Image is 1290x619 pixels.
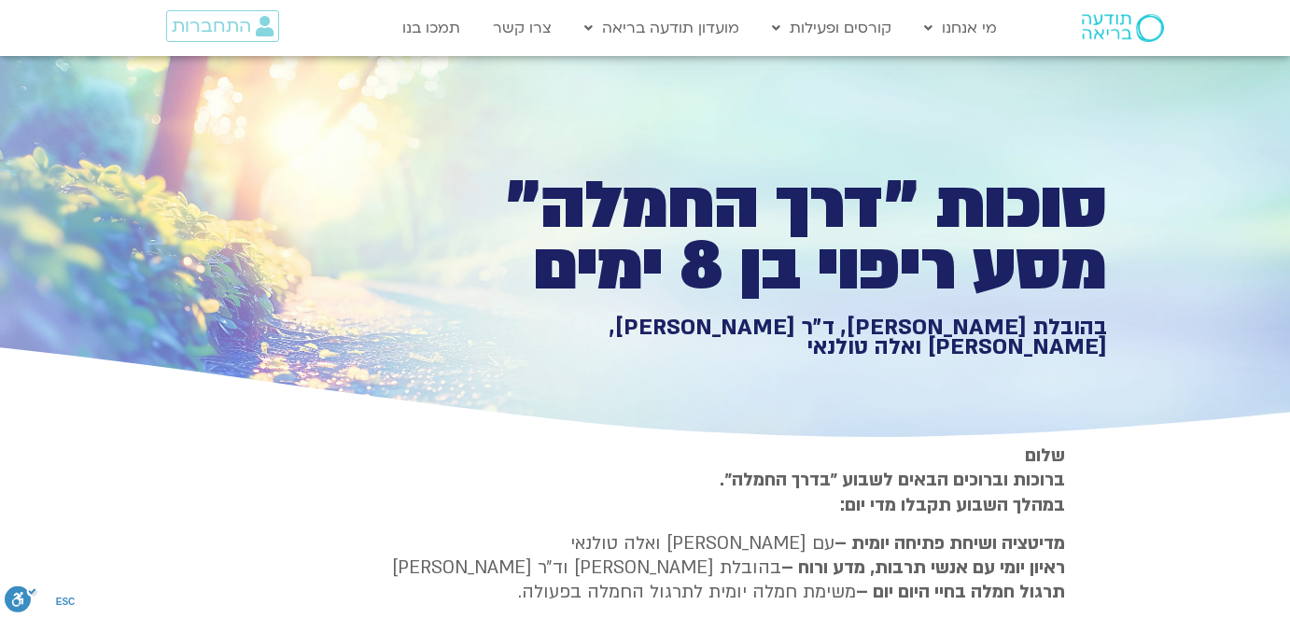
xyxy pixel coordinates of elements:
[393,10,470,46] a: תמכו בנו
[720,468,1065,516] strong: ברוכות וברוכים הבאים לשבוע ״בדרך החמלה״. במהלך השבוע תקבלו מדי יום:
[172,16,251,36] span: התחברות
[915,10,1006,46] a: מי אנחנו
[365,531,1065,605] p: עם [PERSON_NAME] ואלה טולנאי בהובלת [PERSON_NAME] וד״ר [PERSON_NAME] משימת חמלה יומית לתרגול החמל...
[484,10,561,46] a: צרו קשר
[575,10,749,46] a: מועדון תודעה בריאה
[460,317,1107,358] h1: בהובלת [PERSON_NAME], ד״ר [PERSON_NAME], [PERSON_NAME] ואלה טולנאי
[460,176,1107,298] h1: סוכות ״דרך החמלה״ מסע ריפוי בן 8 ימים
[834,531,1065,556] strong: מדיטציה ושיחת פתיחה יומית –
[763,10,901,46] a: קורסים ופעילות
[856,580,1065,604] b: תרגול חמלה בחיי היום יום –
[166,10,279,42] a: התחברות
[1025,443,1065,468] strong: שלום
[781,556,1065,580] b: ראיון יומי עם אנשי תרבות, מדע ורוח –
[1082,14,1164,42] img: תודעה בריאה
